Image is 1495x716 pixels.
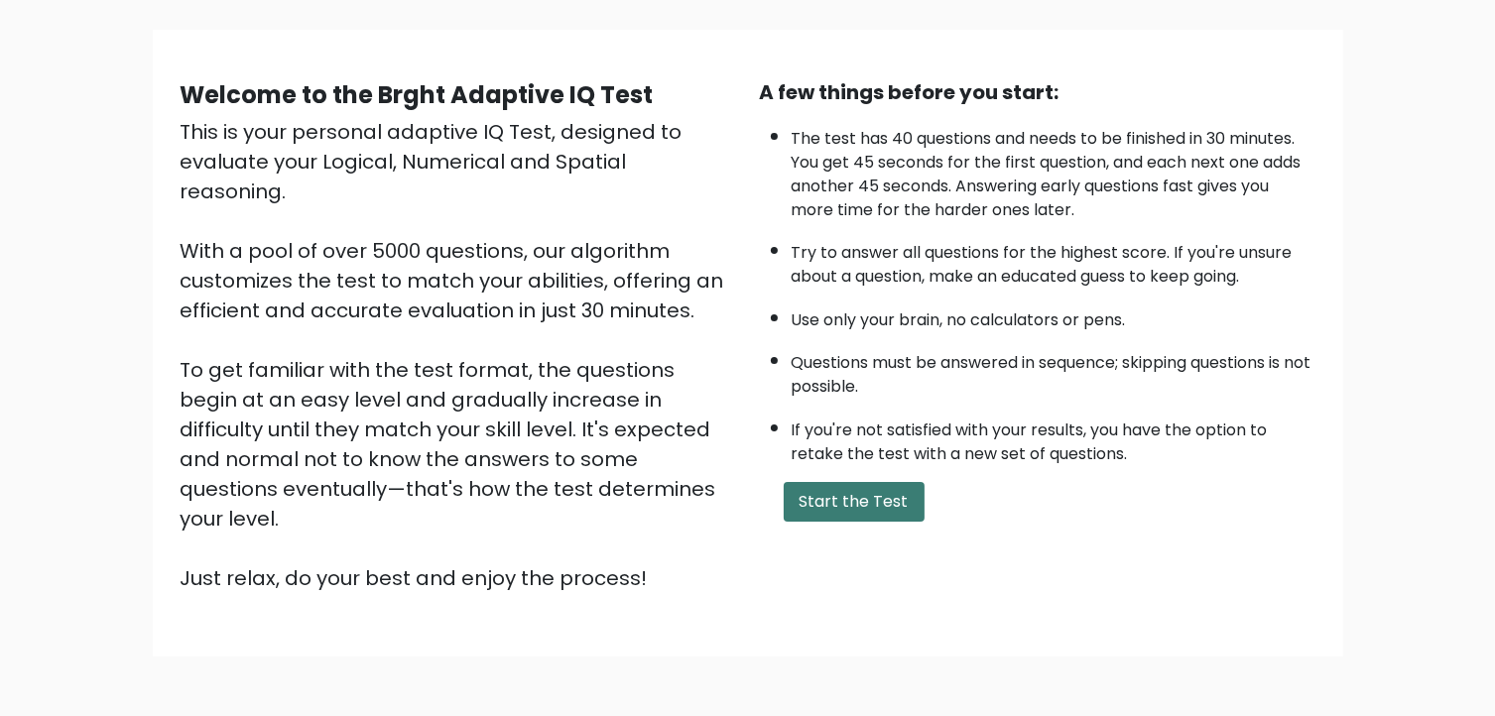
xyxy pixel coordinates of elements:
li: Questions must be answered in sequence; skipping questions is not possible. [792,341,1315,399]
div: A few things before you start: [760,77,1315,107]
b: Welcome to the Brght Adaptive IQ Test [181,78,654,111]
li: Use only your brain, no calculators or pens. [792,298,1315,332]
li: The test has 40 questions and needs to be finished in 30 minutes. You get 45 seconds for the firs... [792,117,1315,222]
li: If you're not satisfied with your results, you have the option to retake the test with a new set ... [792,409,1315,466]
div: This is your personal adaptive IQ Test, designed to evaluate your Logical, Numerical and Spatial ... [181,117,736,593]
button: Start the Test [784,482,925,522]
li: Try to answer all questions for the highest score. If you're unsure about a question, make an edu... [792,231,1315,289]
